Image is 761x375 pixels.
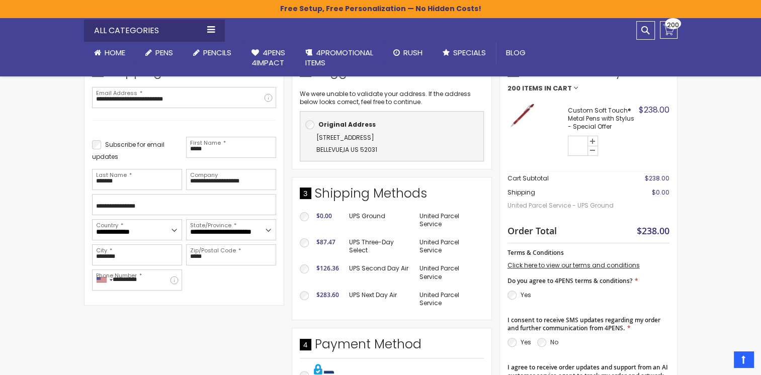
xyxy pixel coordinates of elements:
[344,207,415,233] td: UPS Ground
[344,286,415,312] td: UPS Next Day Air
[316,238,335,246] span: $87.47
[678,348,761,375] iframe: Google Customer Reviews
[508,248,564,257] span: Terms & Conditions
[496,42,536,64] a: Blog
[316,133,374,142] span: [STREET_ADDRESS]
[318,120,376,129] b: Original Address
[203,47,231,58] span: Pencils
[383,42,433,64] a: Rush
[639,104,669,116] span: $238.00
[414,233,483,259] td: United Parcel Service
[645,174,669,182] span: $238.00
[508,223,557,237] strong: Order Total
[433,42,496,64] a: Specials
[506,47,526,58] span: Blog
[316,264,339,272] span: $126.36
[414,259,483,286] td: United Parcel Service
[522,85,572,92] span: Items in Cart
[508,316,660,332] span: I consent to receive SMS updates regarding my order and further communication from 4PENS.
[637,225,669,237] span: $238.00
[667,20,679,30] span: 200
[344,233,415,259] td: UPS Three-Day Select
[135,42,183,64] a: Pens
[92,140,164,161] span: Subscribe for email updates
[344,259,415,286] td: UPS Second Day Air
[300,90,484,106] p: We were unable to validate your address. If the address below looks correct, feel free to continue.
[84,42,135,64] a: Home
[414,207,483,233] td: United Parcel Service
[508,197,620,215] span: United Parcel Service - UPS Ground
[305,132,478,156] div: ,
[344,145,349,154] span: IA
[550,338,558,346] label: No
[508,276,632,285] span: Do you agree to 4PENS terms & conditions?
[351,145,359,154] span: US
[93,270,116,290] div: United States: +1
[521,338,531,346] label: Yes
[305,47,373,68] span: 4PROMOTIONAL ITEMS
[316,212,332,220] span: $0.00
[295,42,383,74] a: 4PROMOTIONALITEMS
[508,261,640,269] a: Click here to view our terms and conditions
[316,145,343,154] span: BELLEVUE
[403,47,422,58] span: Rush
[652,188,669,197] span: $0.00
[183,42,241,64] a: Pencils
[300,336,484,358] div: Payment Method
[508,171,620,185] th: Cart Subtotal
[251,47,285,68] span: 4Pens 4impact
[360,145,377,154] span: 52031
[316,291,339,299] span: $283.60
[300,185,484,207] div: Shipping Methods
[105,47,125,58] span: Home
[568,107,636,131] strong: Custom Soft Touch® Metal Pens with Stylus - Special Offer
[414,286,483,312] td: United Parcel Service
[508,188,535,197] span: Shipping
[84,20,225,42] div: All Categories
[241,42,295,74] a: 4Pens4impact
[521,291,531,299] label: Yes
[660,21,678,39] a: 200
[508,102,535,130] img: Custom Soft Touch® Metal Pens with Stylus-Burgundy
[453,47,486,58] span: Specials
[508,85,521,92] span: 200
[155,47,173,58] span: Pens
